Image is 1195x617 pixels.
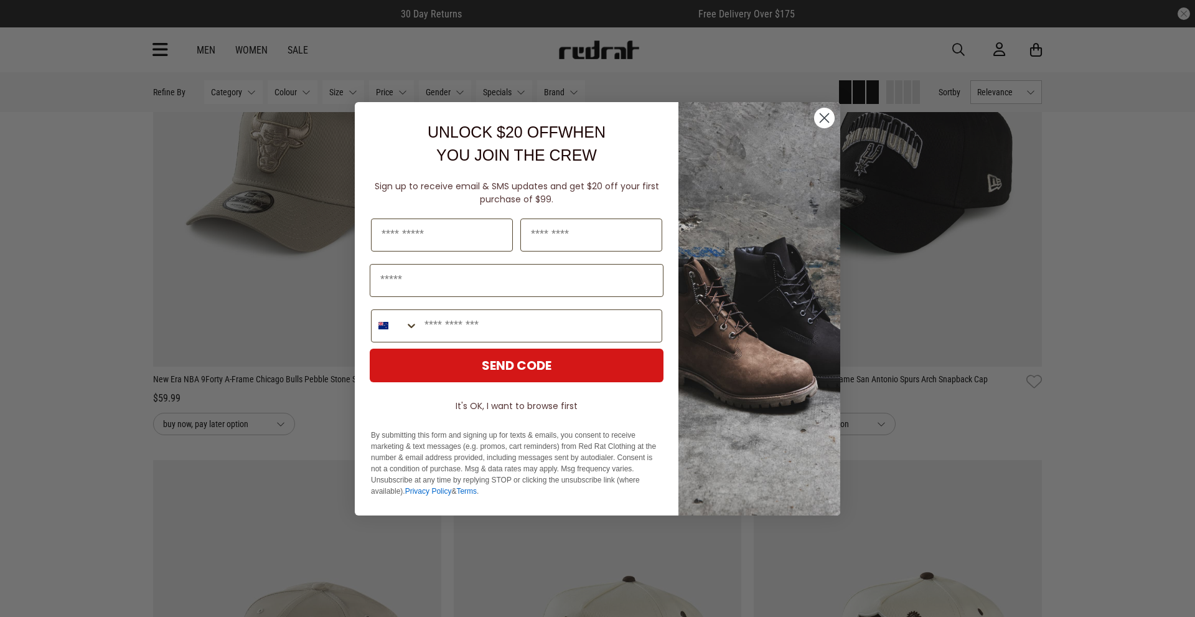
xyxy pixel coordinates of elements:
[370,395,663,417] button: It's OK, I want to browse first
[456,487,477,496] a: Terms
[10,5,47,42] button: Open LiveChat chat widget
[436,146,597,164] span: YOU JOIN THE CREW
[378,321,388,331] img: New Zealand
[558,123,606,141] span: WHEN
[813,107,835,129] button: Close dialog
[428,123,558,141] span: UNLOCK $20 OFF
[405,487,452,496] a: Privacy Policy
[371,430,662,497] p: By submitting this form and signing up for texts & emails, you consent to receive marketing & tex...
[678,102,840,516] img: f7662613-148e-4c88-9575-6c6b5b55a647.jpeg
[370,264,663,297] input: Email
[371,219,513,252] input: First Name
[375,180,659,205] span: Sign up to receive email & SMS updates and get $20 off your first purchase of $99.
[372,310,418,342] button: Search Countries
[370,349,663,382] button: SEND CODE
